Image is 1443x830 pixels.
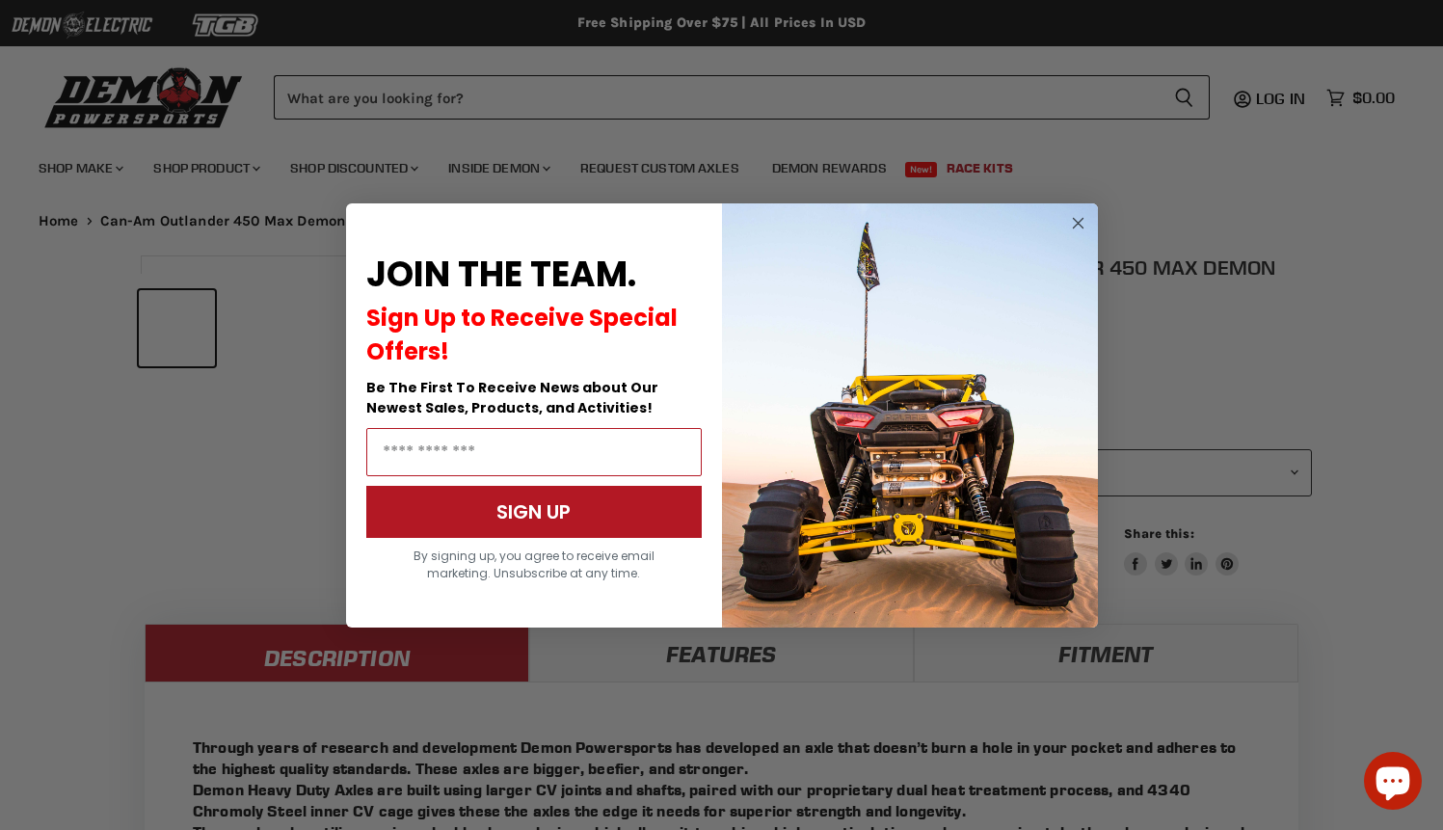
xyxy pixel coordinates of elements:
[366,486,702,538] button: SIGN UP
[366,428,702,476] input: Email Address
[722,203,1098,628] img: a9095488-b6e7-41ba-879d-588abfab540b.jpeg
[1066,211,1090,235] button: Close dialog
[366,302,678,367] span: Sign Up to Receive Special Offers!
[366,250,636,299] span: JOIN THE TEAM.
[366,378,658,417] span: Be The First To Receive News about Our Newest Sales, Products, and Activities!
[1358,752,1428,815] inbox-online-store-chat: Shopify online store chat
[414,548,655,581] span: By signing up, you agree to receive email marketing. Unsubscribe at any time.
